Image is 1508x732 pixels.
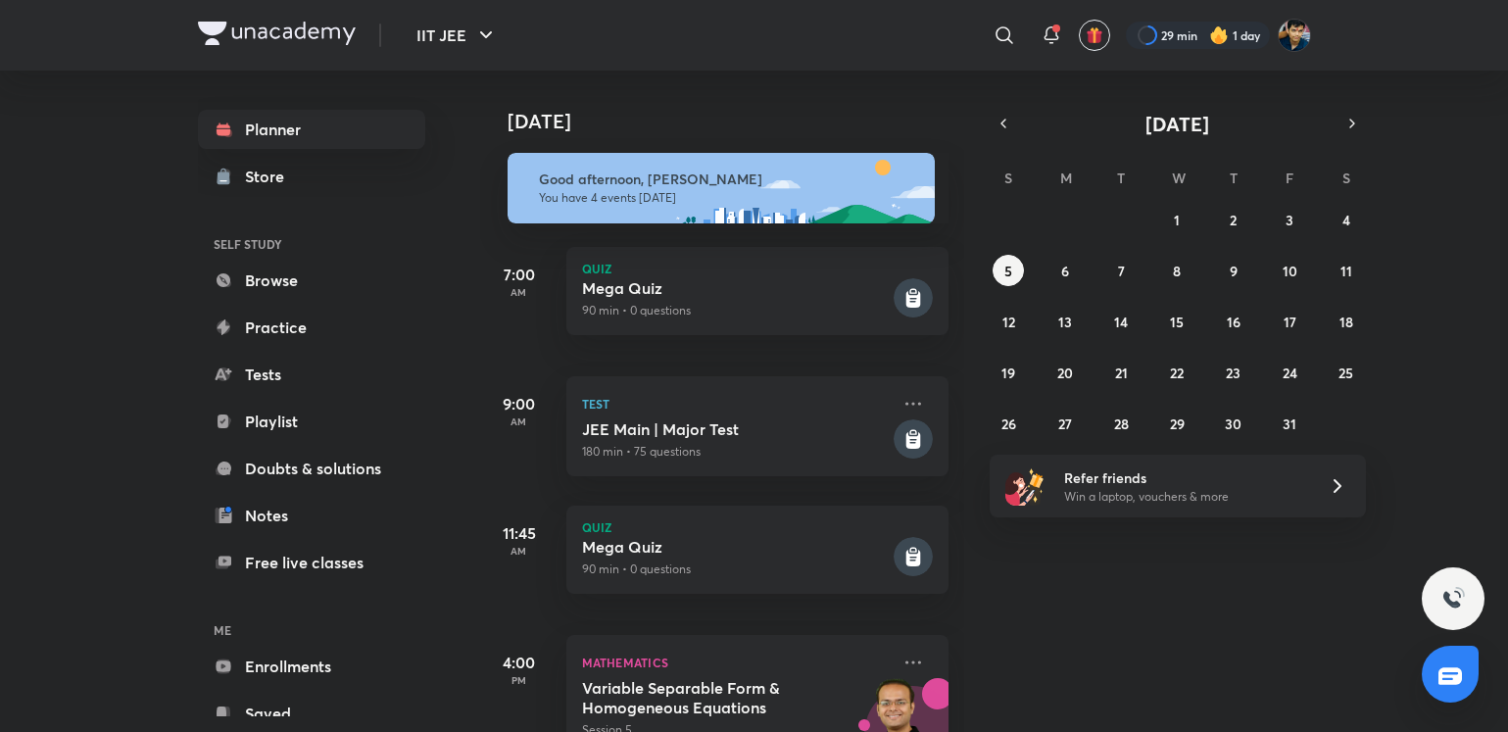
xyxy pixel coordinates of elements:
[582,263,933,274] p: Quiz
[1049,255,1081,286] button: October 6, 2025
[1161,408,1192,439] button: October 29, 2025
[582,651,890,674] p: Mathematics
[1283,415,1296,433] abbr: October 31, 2025
[1049,357,1081,388] button: October 20, 2025
[480,674,559,686] p: PM
[480,392,559,415] h5: 9:00
[198,647,425,686] a: Enrollments
[1114,313,1128,331] abbr: October 14, 2025
[582,419,890,439] h5: JEE Main | Major Test
[993,255,1024,286] button: October 5, 2025
[198,308,425,347] a: Practice
[1060,169,1072,187] abbr: Monday
[1342,211,1350,229] abbr: October 4, 2025
[1161,306,1192,337] button: October 15, 2025
[1225,415,1241,433] abbr: October 30, 2025
[1331,255,1362,286] button: October 11, 2025
[1105,357,1137,388] button: October 21, 2025
[1114,415,1129,433] abbr: October 28, 2025
[1340,262,1352,280] abbr: October 11, 2025
[1061,262,1069,280] abbr: October 6, 2025
[1064,488,1305,506] p: Win a laptop, vouchers & more
[480,286,559,298] p: AM
[198,157,425,196] a: Store
[1058,313,1072,331] abbr: October 13, 2025
[582,392,890,415] p: Test
[1064,467,1305,488] h6: Refer friends
[198,110,425,149] a: Planner
[582,561,890,578] p: 90 min • 0 questions
[1117,169,1125,187] abbr: Tuesday
[1049,408,1081,439] button: October 27, 2025
[993,408,1024,439] button: October 26, 2025
[1274,255,1305,286] button: October 10, 2025
[1170,364,1184,382] abbr: October 22, 2025
[1115,364,1128,382] abbr: October 21, 2025
[198,355,425,394] a: Tests
[1278,19,1311,52] img: SHREYANSH GUPTA
[1284,313,1296,331] abbr: October 17, 2025
[582,278,890,298] h5: Mega Quiz
[245,165,296,188] div: Store
[1218,255,1249,286] button: October 9, 2025
[1230,211,1237,229] abbr: October 2, 2025
[582,302,890,319] p: 90 min • 0 questions
[1174,211,1180,229] abbr: October 1, 2025
[1286,169,1293,187] abbr: Friday
[1274,204,1305,235] button: October 3, 2025
[1286,211,1293,229] abbr: October 3, 2025
[1172,169,1186,187] abbr: Wednesday
[1331,204,1362,235] button: October 4, 2025
[1339,313,1353,331] abbr: October 18, 2025
[1331,306,1362,337] button: October 18, 2025
[508,110,968,133] h4: [DATE]
[1105,408,1137,439] button: October 28, 2025
[1173,262,1181,280] abbr: October 8, 2025
[993,357,1024,388] button: October 19, 2025
[1017,110,1338,137] button: [DATE]
[1283,364,1297,382] abbr: October 24, 2025
[198,227,425,261] h6: SELF STUDY
[1331,357,1362,388] button: October 25, 2025
[1105,306,1137,337] button: October 14, 2025
[198,261,425,300] a: Browse
[582,443,890,461] p: 180 min • 75 questions
[1002,313,1015,331] abbr: October 12, 2025
[1218,306,1249,337] button: October 16, 2025
[993,306,1024,337] button: October 12, 2025
[1001,415,1016,433] abbr: October 26, 2025
[198,22,356,45] img: Company Logo
[480,263,559,286] h5: 7:00
[539,171,917,188] h6: Good afternoon, [PERSON_NAME]
[405,16,510,55] button: IIT JEE
[1118,262,1125,280] abbr: October 7, 2025
[1338,364,1353,382] abbr: October 25, 2025
[480,651,559,674] h5: 4:00
[1079,20,1110,51] button: avatar
[1086,26,1103,44] img: avatar
[1145,111,1209,137] span: [DATE]
[1283,262,1297,280] abbr: October 10, 2025
[1218,204,1249,235] button: October 2, 2025
[1342,169,1350,187] abbr: Saturday
[1001,364,1015,382] abbr: October 19, 2025
[198,22,356,50] a: Company Logo
[480,545,559,557] p: AM
[480,415,559,427] p: AM
[198,449,425,488] a: Doubts & solutions
[1058,415,1072,433] abbr: October 27, 2025
[198,496,425,535] a: Notes
[1218,357,1249,388] button: October 23, 2025
[1161,204,1192,235] button: October 1, 2025
[1005,466,1045,506] img: referral
[1049,306,1081,337] button: October 13, 2025
[1004,262,1012,280] abbr: October 5, 2025
[582,678,826,717] h5: Variable Separable Form & Homogeneous Equations
[1441,587,1465,610] img: ttu
[198,613,425,647] h6: ME
[198,543,425,582] a: Free live classes
[1274,408,1305,439] button: October 31, 2025
[1227,313,1240,331] abbr: October 16, 2025
[1230,262,1238,280] abbr: October 9, 2025
[508,153,935,223] img: afternoon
